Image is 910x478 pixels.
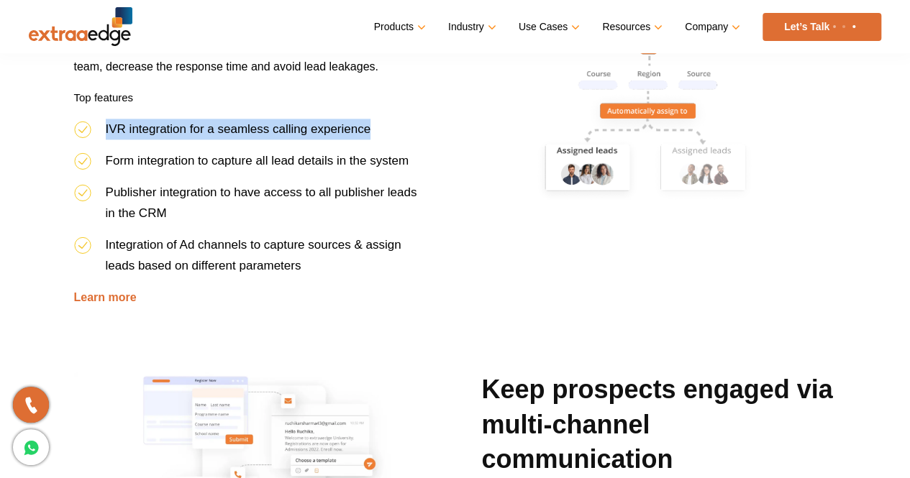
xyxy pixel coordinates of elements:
a: Use Cases [519,17,577,37]
a: Let’s Talk [763,13,881,41]
li: Form integration to capture all lead details in the system [74,150,429,182]
a: Learn more [74,291,137,303]
li: IVR integration for a seamless calling experience [74,119,429,150]
a: Company [685,17,737,37]
a: Resources [602,17,660,37]
a: Industry [448,17,493,37]
strong: Top features [74,91,134,104]
li: Integration of Ad channels to capture sources & assign leads based on different parameters [74,234,429,287]
li: Publisher integration to have access to all publisher leads in the CRM [74,182,429,234]
a: Products [374,17,423,37]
